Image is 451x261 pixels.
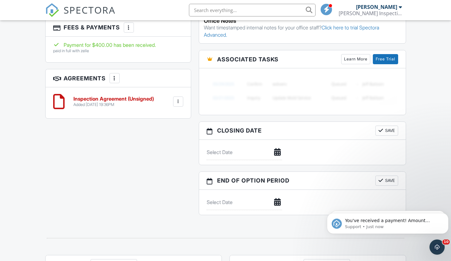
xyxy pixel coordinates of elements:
a: Learn More [341,54,370,64]
span: Closing date [217,126,262,135]
a: SPECTORA [45,9,116,22]
div: Office Notes [204,18,401,24]
span: Associated Tasks [217,55,279,64]
a: Inspection Agreement (Unsigned) Added [DATE] 19:36PM [73,96,154,107]
input: Select Date [207,195,282,210]
button: Save [375,176,398,186]
h6: Inspection Agreement (Unsigned) [73,96,154,102]
div: [PERSON_NAME] [356,4,397,10]
p: paid in full with zelle [53,48,183,53]
p: Want timestamped internal notes for your office staff? [204,24,401,38]
img: The Best Home Inspection Software - Spectora [45,3,59,17]
iframe: Intercom live chat [429,239,445,255]
iframe: Intercom notifications message [324,200,451,244]
div: Added [DATE] 19:36PM [73,102,154,107]
button: Save [375,126,398,136]
div: Ramey's Inspection Services LLC [339,10,402,16]
span: End of Option Period [217,176,290,185]
img: blurred-tasks-251b60f19c3f713f9215ee2a18cbf2105fc2d72fcd585247cf5e9ec0c957c1dd.png [207,73,398,109]
span: SPECTORA [64,3,116,16]
h3: Fees & Payments [46,19,191,37]
div: Payment for $400.00 has been received. [53,41,183,48]
a: Click here to trial Spectora Advanced. [204,24,379,38]
h3: Agreements [46,69,191,87]
input: Search everything... [189,4,316,16]
input: Select Date [207,145,282,160]
a: Free Trial [373,54,398,64]
span: 10 [442,239,450,245]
